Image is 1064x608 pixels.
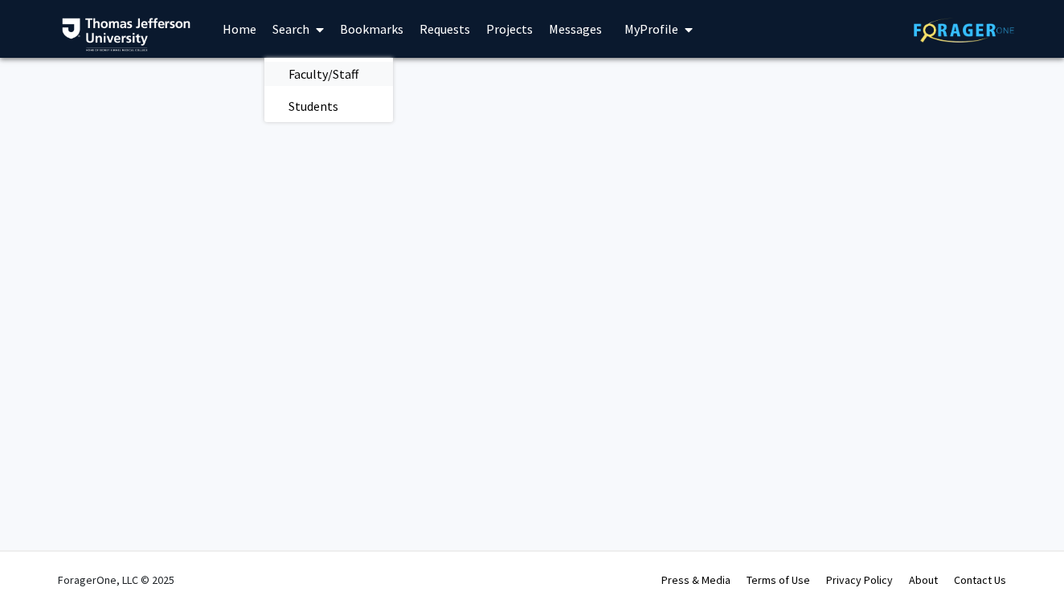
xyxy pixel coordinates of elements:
[264,1,332,57] a: Search
[264,94,393,118] a: Students
[12,536,68,596] iframe: Chat
[747,573,810,587] a: Terms of Use
[264,62,393,86] a: Faculty/Staff
[264,90,362,122] span: Students
[541,1,610,57] a: Messages
[411,1,478,57] a: Requests
[624,21,678,37] span: My Profile
[954,573,1006,587] a: Contact Us
[914,18,1014,43] img: ForagerOne Logo
[826,573,893,587] a: Privacy Policy
[661,573,730,587] a: Press & Media
[264,58,383,90] span: Faculty/Staff
[215,1,264,57] a: Home
[58,552,174,608] div: ForagerOne, LLC © 2025
[332,1,411,57] a: Bookmarks
[478,1,541,57] a: Projects
[909,573,938,587] a: About
[62,18,190,51] img: Thomas Jefferson University Logo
